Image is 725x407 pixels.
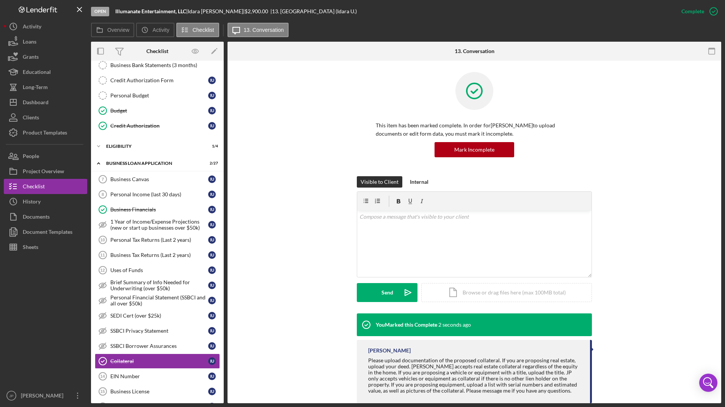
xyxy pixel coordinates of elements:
[95,308,220,323] a: SEDI Cert (over $25k)IU
[110,358,208,364] div: Collateral
[270,8,357,14] div: | 13. [GEOGRAPHIC_DATA] (Idara U.)
[23,19,41,36] div: Activity
[208,297,216,304] div: I U
[110,294,208,307] div: Personal Financial Statement (SSBCI and all over $50k)
[4,125,87,140] button: Product Templates
[455,48,494,54] div: 13. Conversation
[435,142,514,157] button: Mark Incomplete
[95,202,220,217] a: Business FinancialsIU
[91,7,109,16] div: Open
[208,175,216,183] div: I U
[4,19,87,34] button: Activity
[95,293,220,308] a: Personal Financial Statement (SSBCI and all over $50k)IU
[115,8,186,14] b: Illumanate Entertainment, LLC
[4,34,87,49] button: Loans
[244,27,284,33] label: 13. Conversation
[107,27,129,33] label: Overview
[95,172,220,187] a: 7Business CanvasIU
[4,64,87,80] button: Educational
[95,369,220,384] a: 14EIN NumberIU
[23,240,38,257] div: Sheets
[381,283,393,302] div: Send
[110,62,220,68] div: Business Bank Statements (3 months)
[110,207,208,213] div: Business Financials
[23,194,41,211] div: History
[4,49,87,64] button: Grants
[208,77,216,84] div: I U
[245,8,270,14] div: $2,900.00
[23,125,67,142] div: Product Templates
[110,108,208,114] div: Budget
[4,209,87,224] a: Documents
[368,357,582,394] div: Please upload documentation of the proposed collateral. If you are proposing real estate, upload ...
[208,191,216,198] div: I U
[95,247,220,263] a: 11Business Tax Returns (Last 2 years)IU
[95,217,220,232] a: 1 Year of Income/Expense Projections (new or start up businesses over $50k)IU
[136,23,174,37] button: Activity
[4,95,87,110] button: Dashboard
[4,164,87,179] button: Project Overview
[19,388,68,405] div: [PERSON_NAME]
[4,110,87,125] button: Clients
[204,161,218,166] div: 2 / 27
[23,95,49,112] div: Dashboard
[95,263,220,278] a: 12Uses of FundsIU
[110,77,208,83] div: Credit Authorization Form
[110,237,208,243] div: Personal Tax Returns (Last 2 years)
[100,374,105,379] tspan: 14
[208,357,216,365] div: I U
[208,373,216,380] div: I U
[95,323,220,338] a: SSBCI Privacy StatementIU
[208,206,216,213] div: I U
[146,48,168,54] div: Checklist
[208,388,216,395] div: I U
[376,322,437,328] div: You Marked this Complete
[110,328,208,334] div: SSBCI Privacy Statement
[208,266,216,274] div: I U
[23,164,64,181] div: Project Overview
[100,253,105,257] tspan: 11
[208,221,216,229] div: I U
[100,389,105,394] tspan: 15
[23,80,48,97] div: Long-Term
[228,23,289,37] button: 13. Conversation
[208,342,216,350] div: I U
[23,209,50,226] div: Documents
[110,252,208,258] div: Business Tax Returns (Last 2 years)
[95,354,220,369] a: CollateralIU
[23,149,39,166] div: People
[23,224,72,241] div: Document Templates
[204,144,218,149] div: 1 / 4
[4,179,87,194] button: Checklist
[110,191,208,197] div: Personal Income (last 30 days)
[110,279,208,291] div: Brief Summary of Info Needed for Underwriting (over $50k)
[23,179,45,196] div: Checklist
[410,176,428,188] div: Internal
[4,80,87,95] a: Long-Term
[208,92,216,99] div: I U
[208,122,216,130] div: I U
[208,107,216,114] div: I U
[91,23,134,37] button: Overview
[208,251,216,259] div: I U
[188,8,245,14] div: Idara [PERSON_NAME] |
[9,394,13,398] text: JP
[208,312,216,319] div: I U
[110,313,208,319] div: SEDI Cert (over $25k)
[681,4,704,19] div: Complete
[95,58,220,73] a: Business Bank Statements (3 months)
[110,343,208,349] div: SSBCI Borrower Assurances
[406,176,432,188] button: Internal
[4,149,87,164] button: People
[4,224,87,240] button: Document Templates
[4,194,87,209] button: History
